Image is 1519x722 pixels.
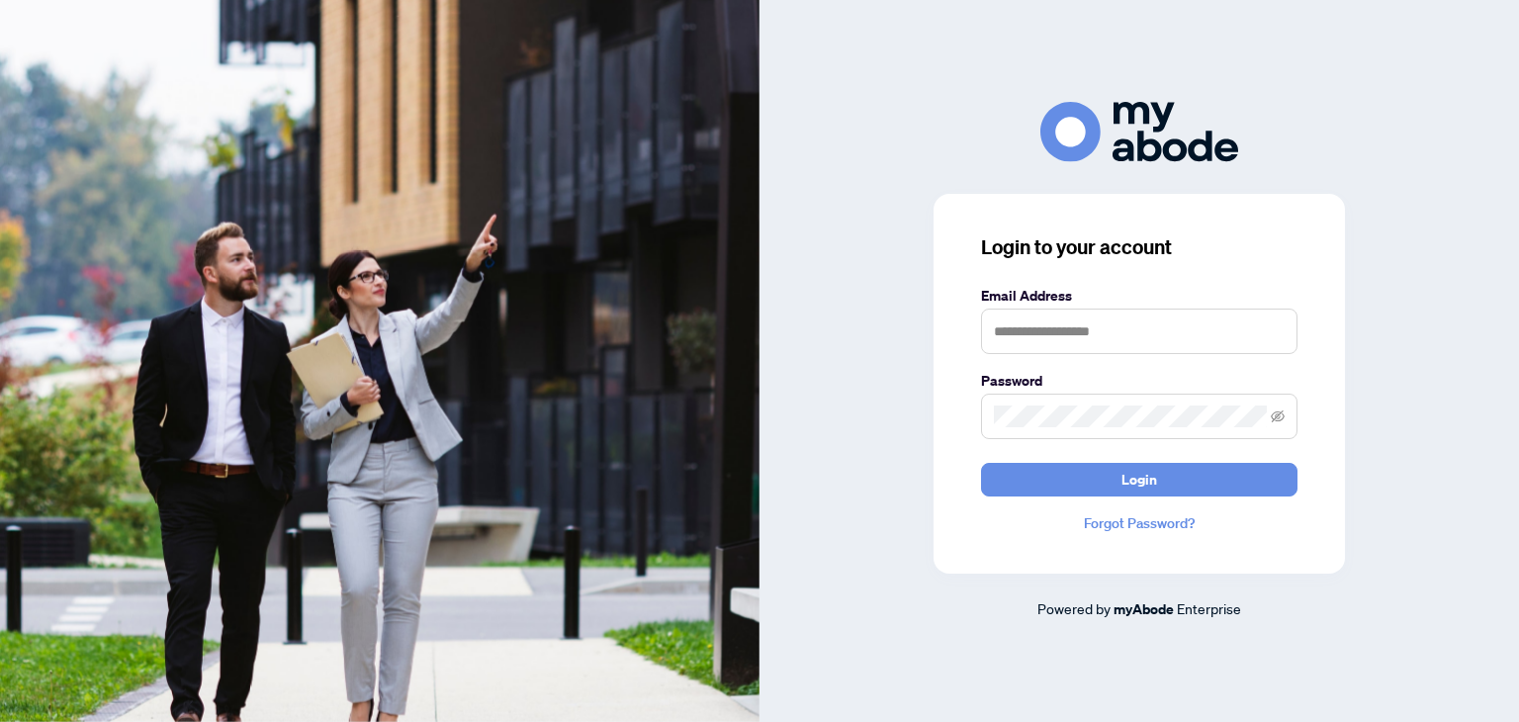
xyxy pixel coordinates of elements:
label: Password [981,370,1297,392]
span: eye-invisible [1271,409,1285,423]
button: Login [981,463,1297,496]
img: ma-logo [1040,102,1238,162]
span: Powered by [1037,599,1111,617]
a: myAbode [1114,598,1174,620]
span: Enterprise [1177,599,1241,617]
label: Email Address [981,285,1297,307]
span: Login [1121,464,1157,496]
h3: Login to your account [981,233,1297,261]
a: Forgot Password? [981,512,1297,534]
